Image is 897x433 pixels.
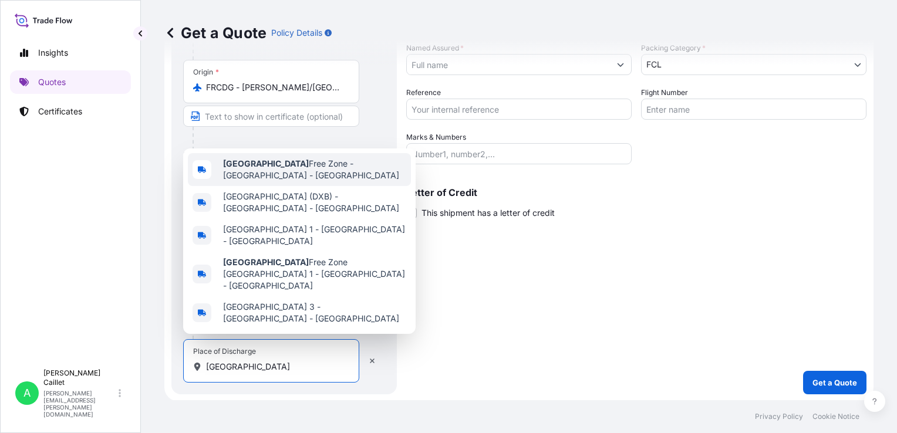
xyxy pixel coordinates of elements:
p: Insights [38,47,68,59]
p: [PERSON_NAME][EMAIL_ADDRESS][PERSON_NAME][DOMAIN_NAME] [43,390,116,418]
label: Marks & Numbers [406,131,466,143]
b: [GEOGRAPHIC_DATA] [223,158,309,168]
input: Number1, number2,... [406,143,632,164]
p: Get a Quote [812,377,857,388]
span: [GEOGRAPHIC_DATA] (DXB) - [GEOGRAPHIC_DATA] - [GEOGRAPHIC_DATA] [223,191,406,214]
span: This shipment has a letter of credit [421,207,555,219]
p: Letter of Credit [406,188,866,197]
p: Cookie Notice [812,412,859,421]
input: Place of Discharge [206,361,345,373]
span: Free Zone - [GEOGRAPHIC_DATA] - [GEOGRAPHIC_DATA] [223,158,406,181]
span: A [23,387,31,399]
label: Flight Number [641,87,688,99]
p: Quotes [38,76,66,88]
p: Policy Details [271,27,322,39]
p: Privacy Policy [755,412,803,421]
p: Get a Quote [164,23,267,42]
b: [GEOGRAPHIC_DATA] [223,257,309,267]
input: Origin [206,82,345,93]
div: Origin [193,67,219,77]
span: Free Zone [GEOGRAPHIC_DATA] 1 - [GEOGRAPHIC_DATA] - [GEOGRAPHIC_DATA] [223,256,406,292]
input: Enter name [641,99,866,120]
p: [PERSON_NAME] Caillet [43,368,116,387]
label: Reference [406,87,441,99]
p: Main transport mode [183,150,385,160]
input: Text to appear on certificate [183,106,359,127]
div: Show suggestions [183,148,416,334]
span: [GEOGRAPHIC_DATA] 3 - [GEOGRAPHIC_DATA] - [GEOGRAPHIC_DATA] [223,301,406,324]
input: Your internal reference [406,99,632,120]
p: Certificates [38,106,82,117]
div: Place of Discharge [193,347,256,356]
span: [GEOGRAPHIC_DATA] 1 - [GEOGRAPHIC_DATA] - [GEOGRAPHIC_DATA] [223,224,406,247]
